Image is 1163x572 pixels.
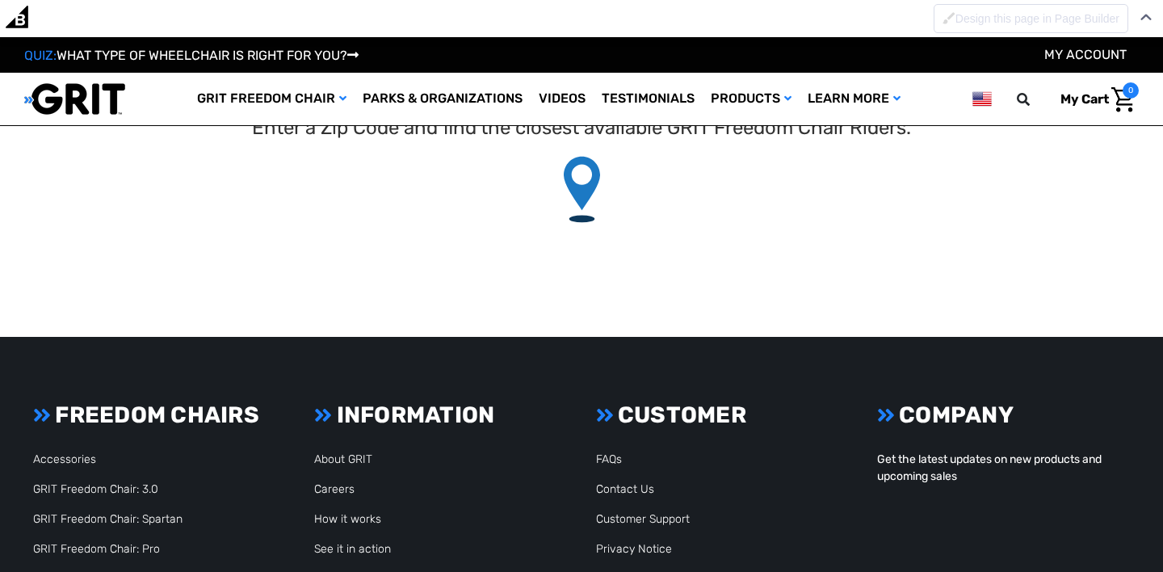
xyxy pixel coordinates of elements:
[314,482,355,496] a: Careers
[972,89,992,109] img: us.png
[1140,14,1152,21] img: Close Admin Bar
[531,73,594,125] a: Videos
[24,48,57,63] span: QUIZ:
[703,73,800,125] a: Products
[1048,82,1139,116] a: Cart with 0 items
[800,73,909,125] a: Learn More
[1060,91,1109,107] span: My Cart
[189,73,355,125] a: GRIT Freedom Chair
[594,73,703,125] a: Testimonials
[596,512,690,526] a: Customer Support
[1123,82,1139,99] span: 0
[33,482,158,496] a: GRIT Freedom Chair: 3.0
[596,402,849,429] h3: CUSTOMER
[955,12,1119,25] span: Design this page in Page Builder
[355,73,531,125] a: Parks & Organizations
[24,48,359,63] a: QUIZ:WHAT TYPE OF WHEELCHAIR IS RIGHT FOR YOU?
[33,452,96,466] a: Accessories
[1044,47,1127,62] a: Account
[33,512,183,526] a: GRIT Freedom Chair: Spartan
[314,512,381,526] a: How it works
[877,402,1130,429] h3: COMPANY
[314,452,372,466] a: About GRIT
[596,482,654,496] a: Contact Us
[596,452,622,466] a: FAQs
[1024,82,1048,116] input: Search
[943,11,955,24] img: Disabled brush to Design this page in Page Builder
[596,542,672,556] a: Privacy Notice
[33,542,160,556] a: GRIT Freedom Chair: Pro
[314,542,391,556] a: See it in action
[33,402,286,429] h3: FREEDOM CHAIRS
[877,451,1130,485] p: Get the latest updates on new products and upcoming sales
[24,82,125,116] img: GRIT All-Terrain Wheelchair and Mobility Equipment
[934,4,1128,33] button: Disabled brush to Design this page in Page Builder Design this page in Page Builder
[314,402,567,429] h3: INFORMATION
[1111,87,1135,112] img: Cart
[252,113,911,142] p: Enter a Zip Code and find the closest available GRIT Freedom Chair Riders.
